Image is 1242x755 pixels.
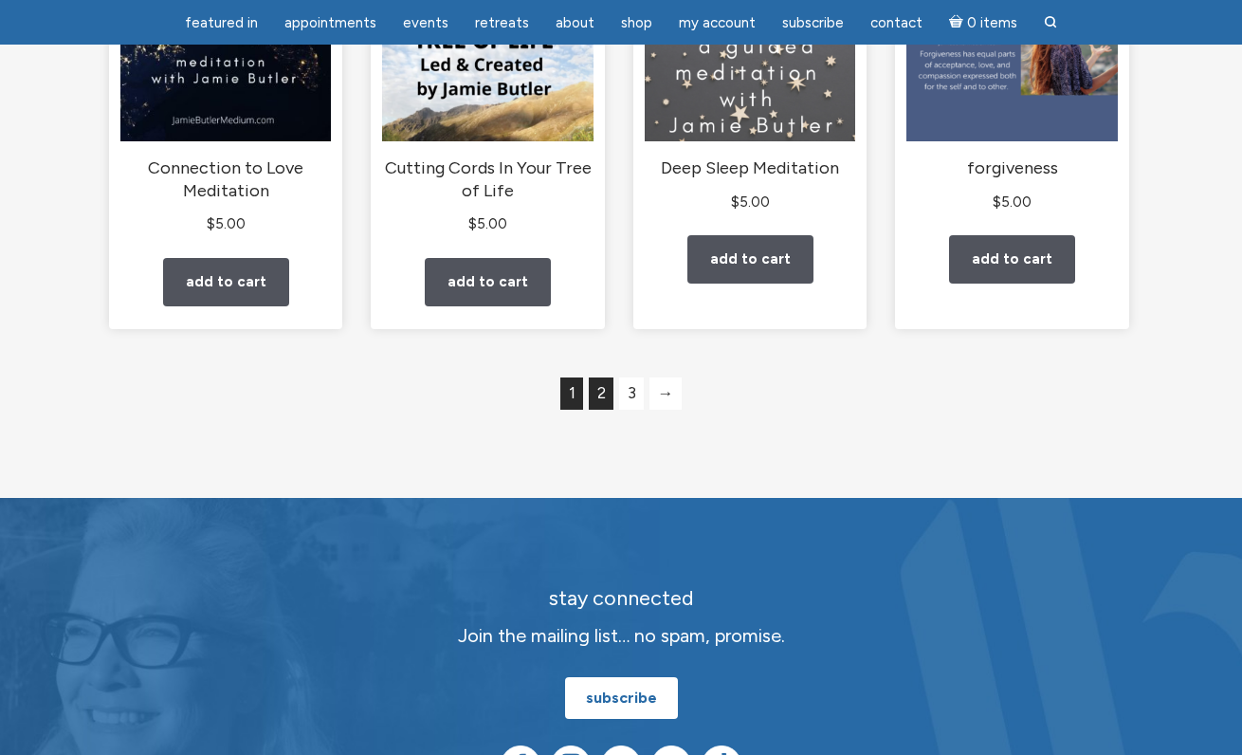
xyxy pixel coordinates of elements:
span: $ [731,193,740,211]
h2: Cutting Cords In Your Tree of Life [382,157,593,202]
h2: stay connected [284,587,958,610]
a: Contact [859,5,934,42]
a: Retreats [464,5,540,42]
nav: Product Pagination [109,374,1133,423]
span: About [556,14,594,31]
a: Subscribe [771,5,855,42]
span: $ [468,215,477,232]
a: Add to cart: “Deep Sleep Meditation” [687,235,813,284]
span: Events [403,14,448,31]
a: → [649,377,682,410]
a: Page 3 [619,377,644,410]
a: Appointments [273,5,388,42]
h2: Connection to Love Meditation [120,157,331,202]
h2: forgiveness [906,157,1117,180]
span: Retreats [475,14,529,31]
span: Contact [870,14,922,31]
bdi: 5.00 [731,193,770,211]
bdi: 5.00 [993,193,1032,211]
a: Events [392,5,460,42]
span: Appointments [284,14,376,31]
span: My Account [679,14,756,31]
span: $ [207,215,215,232]
a: Add to cart: “forgiveness” [949,235,1075,284]
a: Page 2 [589,377,613,410]
a: About [544,5,606,42]
bdi: 5.00 [468,215,507,232]
a: Add to cart: “Cutting Cords In Your Tree of Life” [425,258,551,306]
i: Cart [949,14,967,31]
span: Shop [621,14,652,31]
bdi: 5.00 [207,215,246,232]
a: Add to cart: “Connection to Love Meditation” [163,258,289,306]
span: $ [993,193,1001,211]
a: Shop [610,5,664,42]
h2: Deep Sleep Meditation [645,157,855,180]
a: subscribe [565,677,678,719]
a: My Account [667,5,767,42]
span: 0 items [967,16,1017,30]
p: Join the mailing list… no spam, promise. [284,621,958,651]
span: featured in [185,14,258,31]
a: Cart0 items [938,3,1029,42]
span: Page 1 [560,377,583,410]
a: featured in [174,5,269,42]
span: Subscribe [782,14,844,31]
